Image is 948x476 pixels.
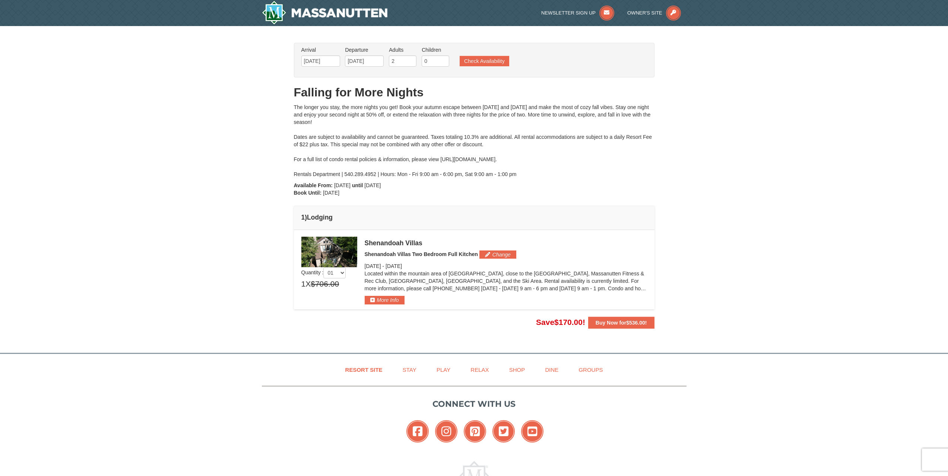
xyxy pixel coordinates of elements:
span: Newsletter Sign Up [541,10,596,16]
img: Massanutten Resort Logo [262,1,388,25]
a: Relax [461,361,498,378]
span: - [382,263,384,269]
span: [DATE] [334,182,351,188]
a: Dine [536,361,568,378]
a: Groups [569,361,612,378]
button: Buy Now for$536.00! [588,317,654,329]
a: Owner's Site [627,10,681,16]
a: Play [427,361,460,378]
div: The longer you stay, the more nights you get! Book your autumn escape between [DATE] and [DATE] a... [294,103,654,178]
span: X [305,278,311,290]
a: Massanutten Resort [262,1,388,25]
p: Connect with us [262,398,687,410]
span: Save ! [536,318,585,326]
a: Stay [393,361,426,378]
button: More Info [365,296,405,304]
a: Shop [500,361,535,378]
span: [DATE] [365,263,381,269]
span: ) [305,214,307,221]
span: 1 [301,278,306,290]
span: Quantity : [301,269,346,275]
span: [DATE] [364,182,381,188]
strong: Available From: [294,182,333,188]
h4: 1 Lodging [301,214,647,221]
strong: Buy Now for ! [596,320,647,326]
a: Newsletter Sign Up [541,10,614,16]
label: Adults [389,46,416,54]
button: Check Availability [460,56,509,66]
label: Children [422,46,449,54]
div: Shenandoah Villas [365,239,647,247]
label: Arrival [301,46,340,54]
label: Departure [345,46,384,54]
span: $170.00 [554,318,583,326]
img: 19219019-2-e70bf45f.jpg [301,237,357,267]
span: [DATE] [323,190,339,196]
strong: Book Until: [294,190,322,196]
span: $536.00 [626,320,645,326]
span: Owner's Site [627,10,662,16]
h1: Falling for More Nights [294,85,654,100]
strong: until [352,182,363,188]
span: [DATE] [386,263,402,269]
span: Shenandoah Villas Two Bedroom Full Kitchen [365,251,478,257]
a: Resort Site [336,361,392,378]
span: $706.00 [311,278,339,290]
p: Located within the mountain area of [GEOGRAPHIC_DATA], close to the [GEOGRAPHIC_DATA], Massanutte... [365,270,647,292]
button: Change [479,250,516,259]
